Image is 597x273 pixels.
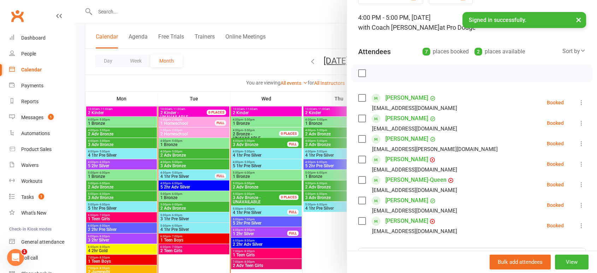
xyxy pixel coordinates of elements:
div: Attendees [358,47,391,57]
div: [EMAIL_ADDRESS][DOMAIN_NAME] [372,206,457,215]
div: Product Sales [21,146,52,152]
a: Calendar [9,62,75,78]
button: × [572,12,585,27]
div: Payments [21,83,43,88]
div: Booked [547,223,564,228]
iframe: Intercom live chat [7,249,24,266]
a: [PERSON_NAME]-Queen [385,174,447,186]
a: [PERSON_NAME] [385,215,428,227]
span: 1 [22,249,27,255]
div: Tasks [21,194,34,200]
div: Calendar [21,67,42,72]
a: Tasks 1 [9,189,75,205]
a: Payments [9,78,75,94]
a: Automations [9,126,75,141]
a: [PERSON_NAME] [385,92,428,104]
a: [PERSON_NAME] [385,195,428,206]
div: Booked [547,203,564,208]
div: [EMAIL_ADDRESS][DOMAIN_NAME] [372,165,457,174]
div: Waivers [21,162,39,168]
a: What's New [9,205,75,221]
input: Search to add attendees [358,248,586,263]
div: Booked [547,100,564,105]
a: Roll call [9,250,75,266]
div: [EMAIL_ADDRESS][DOMAIN_NAME] [372,227,457,236]
span: 1 [48,114,54,120]
div: Automations [21,130,50,136]
span: Signed in successfully. [469,17,526,23]
a: [PERSON_NAME] [385,154,428,165]
button: Bulk add attendees [490,255,551,269]
span: 1 [39,193,44,199]
div: [EMAIL_ADDRESS][DOMAIN_NAME] [372,124,457,133]
div: places available [474,47,525,57]
a: [PERSON_NAME] [385,133,428,145]
div: [EMAIL_ADDRESS][PERSON_NAME][DOMAIN_NAME] [372,145,498,154]
div: Booked [547,162,564,167]
div: General attendance [21,239,64,245]
div: Workouts [21,178,42,184]
div: places booked [422,47,469,57]
div: Booked [547,121,564,126]
div: 7 [422,48,430,56]
div: [EMAIL_ADDRESS][DOMAIN_NAME] [372,104,457,113]
a: General attendance kiosk mode [9,234,75,250]
div: 2 [474,48,482,56]
div: [EMAIL_ADDRESS][DOMAIN_NAME] [372,186,457,195]
a: Reports [9,94,75,110]
div: Dashboard [21,35,46,41]
button: View [555,255,589,269]
a: Waivers [9,157,75,173]
div: Booked [547,182,564,187]
a: Workouts [9,173,75,189]
a: [PERSON_NAME] [385,113,428,124]
div: What's New [21,210,47,216]
a: Clubworx [8,7,26,25]
div: Reports [21,99,39,104]
a: Product Sales [9,141,75,157]
a: People [9,46,75,62]
div: Booked [547,141,564,146]
div: Roll call [21,255,38,261]
div: Sort by [562,47,586,56]
div: Messages [21,115,43,120]
a: Dashboard [9,30,75,46]
div: People [21,51,36,57]
a: Messages 1 [9,110,75,126]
